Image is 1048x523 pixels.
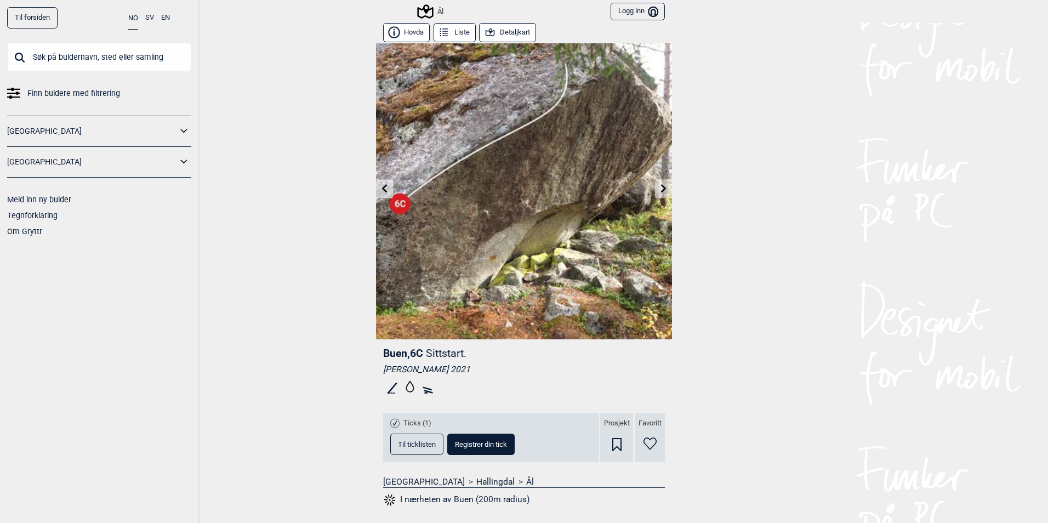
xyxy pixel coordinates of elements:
button: I nærheten av Buen (200m radius) [383,493,529,507]
a: Meld inn ny bulder [7,195,71,204]
button: EN [161,7,170,29]
a: Hallingdal [476,476,515,487]
div: Prosjekt [600,413,633,462]
a: [GEOGRAPHIC_DATA] [383,476,465,487]
a: Om Gryttr [7,227,42,236]
button: NO [128,7,138,30]
span: Ticks (1) [403,419,431,428]
button: Til ticklisten [390,434,443,455]
button: Detaljkart [479,23,536,42]
div: Ål [419,5,443,18]
a: [GEOGRAPHIC_DATA] [7,123,177,139]
div: [PERSON_NAME] 2021 [383,364,665,375]
span: Favoritt [639,419,662,428]
button: Logg inn [611,3,665,21]
span: Registrer din tick [455,441,507,448]
button: Liste [434,23,476,42]
a: Finn buldere med filtrering [7,86,191,101]
a: Tegnforklaring [7,211,58,220]
nav: > > [383,476,665,487]
a: [GEOGRAPHIC_DATA] [7,154,177,170]
p: Sittstart. [426,347,466,360]
img: Buen [376,43,672,339]
span: Til ticklisten [398,441,436,448]
span: Finn buldere med filtrering [27,86,120,101]
button: Registrer din tick [447,434,515,455]
span: Buen , 6C [383,347,423,360]
button: Hovda [383,23,430,42]
a: Til forsiden [7,7,58,29]
button: SV [145,7,154,29]
a: Ål [526,476,534,487]
input: Søk på buldernavn, sted eller samling [7,43,191,71]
